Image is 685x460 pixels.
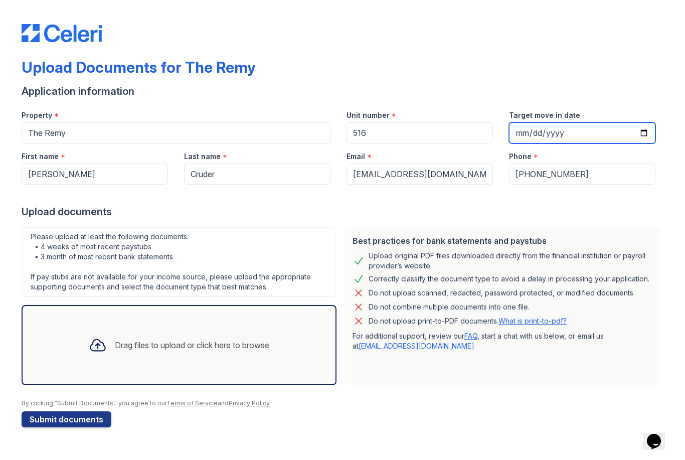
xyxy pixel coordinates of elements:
[166,399,218,407] a: Terms of Service
[347,151,365,162] label: Email
[498,317,567,325] a: What is print-to-pdf?
[369,287,635,299] div: Do not upload scanned, redacted, password protected, or modified documents.
[22,110,52,120] label: Property
[22,411,111,427] button: Submit documents
[22,58,256,76] div: Upload Documents for The Remy
[369,251,651,271] div: Upload original PDF files downloaded directly from the financial institution or payroll provider’...
[22,227,336,297] div: Please upload at least the following documents: • 4 weeks of most recent paystubs • 3 month of mo...
[369,316,567,326] p: Do not upload print-to-PDF documents.
[22,24,102,42] img: CE_Logo_Blue-a8612792a0a2168367f1c8372b55b34899dd931a85d93a1a3d3e32e68fde9ad4.png
[184,151,221,162] label: Last name
[22,84,663,98] div: Application information
[369,273,649,285] div: Correctly classify the document type to avoid a delay in processing your application.
[643,420,675,450] iframe: chat widget
[229,399,271,407] a: Privacy Policy.
[509,151,532,162] label: Phone
[347,110,390,120] label: Unit number
[359,342,474,350] a: [EMAIL_ADDRESS][DOMAIN_NAME]
[509,110,580,120] label: Target move in date
[353,235,651,247] div: Best practices for bank statements and paystubs
[369,301,530,313] div: Do not combine multiple documents into one file.
[115,339,269,351] div: Drag files to upload or click here to browse
[464,332,477,340] a: FAQ
[22,151,59,162] label: First name
[22,205,663,219] div: Upload documents
[353,331,651,351] p: For additional support, review our , start a chat with us below, or email us at
[22,399,663,407] div: By clicking "Submit Documents," you agree to our and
